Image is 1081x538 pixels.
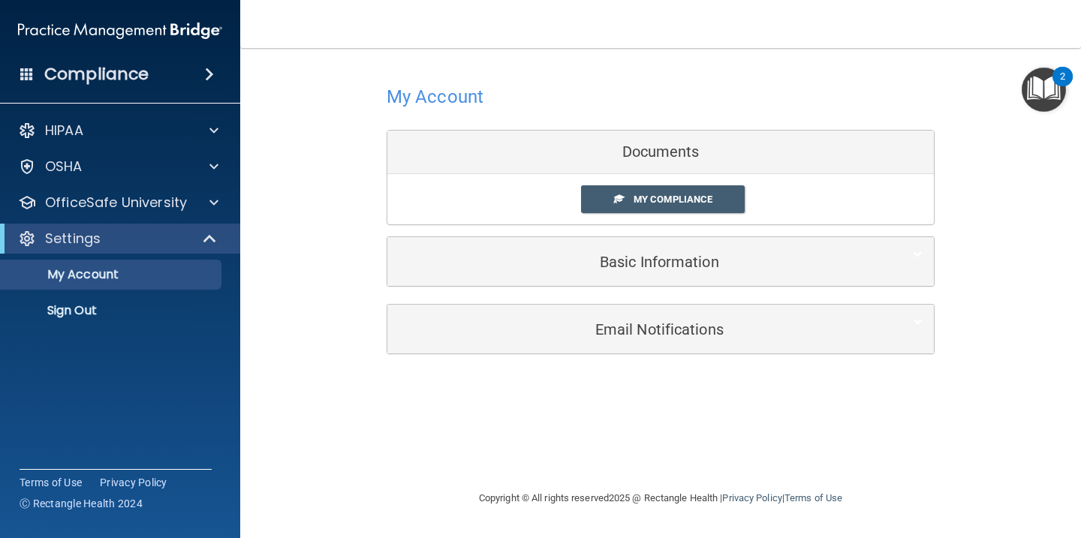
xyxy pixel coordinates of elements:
[10,303,215,318] p: Sign Out
[44,64,149,85] h4: Compliance
[20,496,143,511] span: Ⓒ Rectangle Health 2024
[387,131,934,174] div: Documents
[1022,68,1066,112] button: Open Resource Center, 2 new notifications
[399,321,877,338] h5: Email Notifications
[634,194,712,205] span: My Compliance
[45,230,101,248] p: Settings
[18,194,218,212] a: OfficeSafe University
[45,194,187,212] p: OfficeSafe University
[20,475,82,490] a: Terms of Use
[18,230,218,248] a: Settings
[784,492,842,503] a: Terms of Use
[399,254,877,270] h5: Basic Information
[1060,77,1065,96] div: 2
[821,449,1063,509] iframe: Drift Widget Chat Controller
[45,158,83,176] p: OSHA
[387,87,483,107] h4: My Account
[10,267,215,282] p: My Account
[722,492,781,503] a: Privacy Policy
[18,16,222,46] img: PMB logo
[399,245,923,278] a: Basic Information
[18,122,218,140] a: HIPAA
[100,475,167,490] a: Privacy Policy
[45,122,83,140] p: HIPAA
[18,158,218,176] a: OSHA
[387,474,935,522] div: Copyright © All rights reserved 2025 @ Rectangle Health | |
[399,312,923,346] a: Email Notifications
